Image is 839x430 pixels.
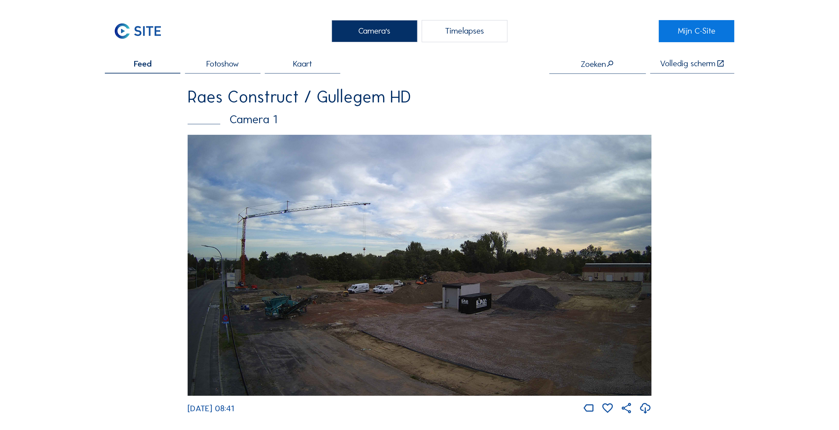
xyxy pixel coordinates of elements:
[188,135,651,396] img: Image
[105,20,180,42] a: C-SITE Logo
[332,20,417,42] div: Camera's
[188,89,651,105] div: Raes Construct / Gullegem HD
[422,20,507,42] div: Timelapses
[659,20,734,42] a: Mijn C-Site
[188,403,234,414] span: [DATE] 08:41
[660,59,715,68] div: Volledig scherm
[188,113,651,125] div: Camera 1
[206,60,239,68] span: Fotoshow
[105,20,171,42] img: C-SITE Logo
[134,60,152,68] span: Feed
[293,60,312,68] span: Kaart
